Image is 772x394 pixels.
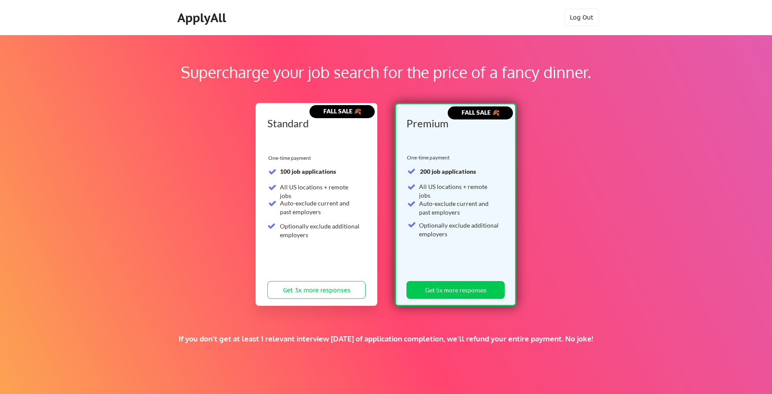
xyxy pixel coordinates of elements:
div: If you don't get at least 1 relevant interview [DATE] of application completion, we'll refund you... [151,334,621,344]
div: Auto-exclude current and past employers [280,199,360,216]
div: Auto-exclude current and past employers [419,199,499,216]
button: Log Out [564,9,599,26]
div: Optionally exclude additional employers [419,221,499,238]
div: ApplyAll [177,10,229,25]
div: All US locations + remote jobs [419,182,499,199]
strong: FALL SALE 🍂 [323,107,361,115]
button: Get 3x more responses [267,281,366,299]
div: Optionally exclude additional employers [280,222,360,239]
div: One-time payment [268,155,313,162]
button: Get 5x more responses [406,281,505,299]
strong: FALL SALE 🍂 [462,109,499,116]
div: Standard [267,118,363,129]
div: Supercharge your job search for the price of a fancy dinner. [56,60,716,84]
div: Premium [406,118,502,129]
div: All US locations + remote jobs [280,183,360,200]
strong: 200 job applications [420,168,476,175]
div: One-time payment [407,154,452,161]
strong: 100 job applications [280,168,336,175]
